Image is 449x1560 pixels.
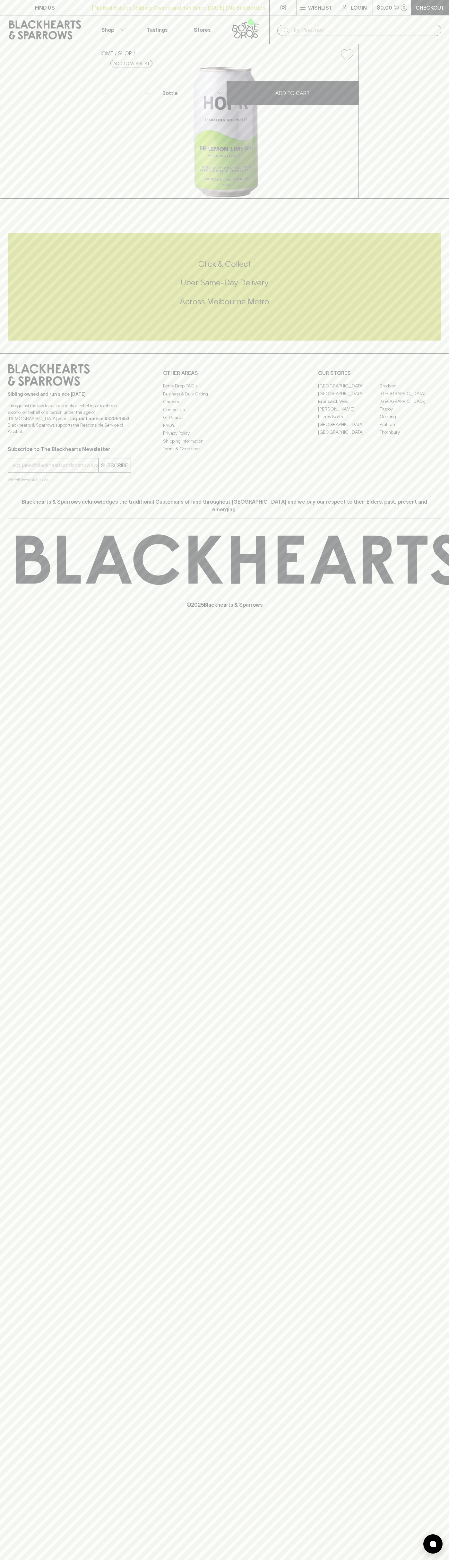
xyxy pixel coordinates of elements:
h5: Click & Collect [8,259,441,269]
p: $0.00 [377,4,392,12]
a: Fitzroy North [318,413,380,420]
button: Add to wishlist [338,47,356,63]
a: [GEOGRAPHIC_DATA] [318,382,380,390]
a: Tastings [135,15,180,44]
div: Bottle [160,87,226,100]
p: Subscribe to The Blackhearts Newsletter [8,445,131,453]
p: Tastings [147,26,168,34]
p: We will never spam you [8,476,131,482]
a: Geelong [380,413,441,420]
a: [GEOGRAPHIC_DATA] [318,390,380,397]
p: It is against the law to sell or supply alcohol to, or to obtain alcohol on behalf of a person un... [8,403,131,435]
a: Gift Cards [163,414,286,421]
a: [GEOGRAPHIC_DATA] [318,420,380,428]
p: 0 [403,6,405,9]
p: Bottle [162,89,178,97]
a: [GEOGRAPHIC_DATA] [380,397,441,405]
a: Brunswick West [318,397,380,405]
a: Fitzroy [380,405,441,413]
a: Prahran [380,420,441,428]
p: Checkout [416,4,445,12]
input: e.g. jane@blackheartsandsparrows.com.au [13,460,98,471]
a: Bottle Drop FAQ's [163,382,286,390]
h5: Across Melbourne Metro [8,296,441,307]
div: Call to action block [8,233,441,341]
p: Blackhearts & Sparrows acknowledges the traditional Custodians of land throughout [GEOGRAPHIC_DAT... [13,498,436,513]
button: Add to wishlist [110,60,152,67]
button: SUBSCRIBE [99,458,131,472]
p: Stores [194,26,211,34]
a: FAQ's [163,421,286,429]
h5: Uber Same-Day Delivery [8,277,441,288]
a: [GEOGRAPHIC_DATA] [318,428,380,436]
button: Shop [90,15,135,44]
a: SHOP [118,50,132,56]
p: Login [351,4,367,12]
p: ADD TO CART [275,89,310,97]
button: ADD TO CART [227,81,359,105]
p: OUR STORES [318,369,441,377]
a: [GEOGRAPHIC_DATA] [380,390,441,397]
input: Try "Pinot noir" [293,25,436,35]
a: Stores [180,15,225,44]
p: SUBSCRIBE [101,462,128,469]
a: Braddon [380,382,441,390]
img: 40138.png [93,66,358,198]
a: Business & Bulk Gifting [163,390,286,398]
a: Careers [163,398,286,406]
a: Thornbury [380,428,441,436]
p: FIND US [35,4,55,12]
a: [PERSON_NAME] [318,405,380,413]
img: bubble-icon [430,1541,436,1547]
a: Contact Us [163,406,286,413]
a: Terms & Conditions [163,445,286,453]
p: Shop [101,26,114,34]
a: HOME [99,50,113,56]
a: Shipping Information [163,437,286,445]
p: Sibling owned and run since [DATE] [8,391,131,397]
strong: Liquor License #32064953 [70,416,129,421]
p: Wishlist [308,4,332,12]
p: OTHER AREAS [163,369,286,377]
a: Privacy Policy [163,429,286,437]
